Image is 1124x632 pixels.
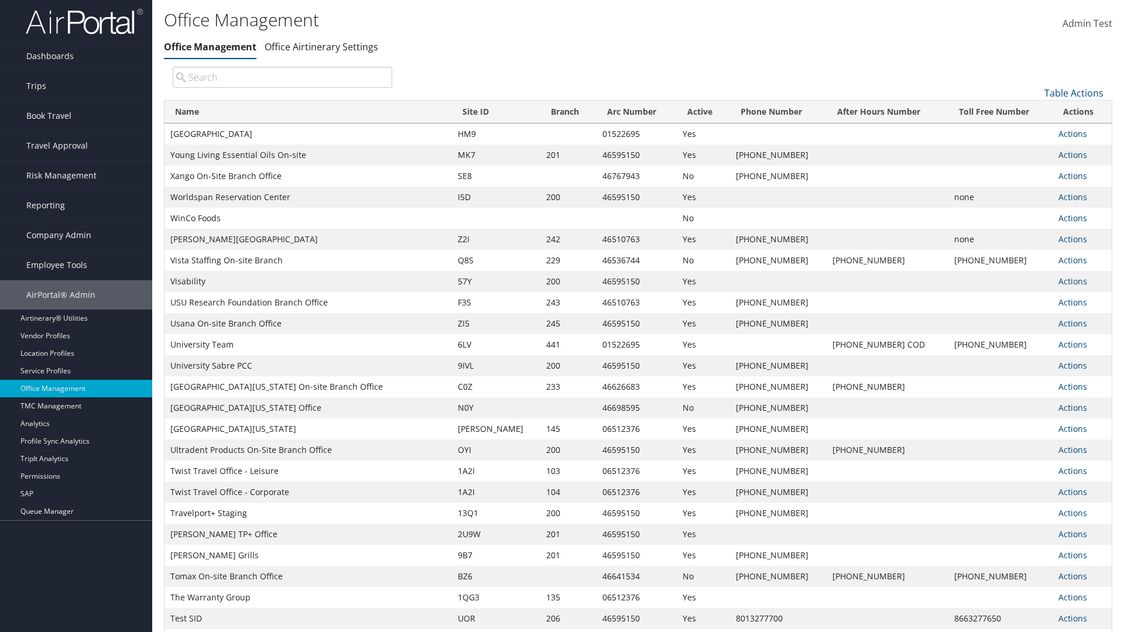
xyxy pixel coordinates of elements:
[26,221,91,250] span: Company Admin
[677,123,729,145] td: Yes
[26,161,97,190] span: Risk Management
[165,250,452,271] td: Vista Staffing On-site Branch
[1058,592,1087,603] a: Actions
[26,131,88,160] span: Travel Approval
[1058,360,1087,371] a: Actions
[165,334,452,355] td: University Team
[677,229,729,250] td: Yes
[452,187,540,208] td: I5D
[677,418,729,439] td: Yes
[948,187,1053,208] td: none
[677,208,729,229] td: No
[827,439,948,461] td: [PHONE_NUMBER]
[540,292,597,313] td: 243
[1058,212,1087,224] a: Actions
[597,461,677,482] td: 06512376
[597,229,677,250] td: 46510763
[165,566,452,587] td: Tomax On-site Branch Office
[540,376,597,397] td: 233
[1058,444,1087,455] a: Actions
[730,229,827,250] td: [PHONE_NUMBER]
[452,250,540,271] td: Q8S
[165,482,452,503] td: Twist Travel Office - Corporate
[677,461,729,482] td: Yes
[452,461,540,482] td: 1A2I
[597,101,677,123] th: Arc Number: activate to sort column ascending
[1058,128,1087,139] a: Actions
[730,439,827,461] td: [PHONE_NUMBER]
[677,101,729,123] th: Active: activate to sort column ascending
[948,250,1053,271] td: [PHONE_NUMBER]
[165,608,452,629] td: Test SID
[730,376,827,397] td: [PHONE_NUMBER]
[597,397,677,418] td: 46698595
[730,166,827,187] td: [PHONE_NUMBER]
[540,608,597,629] td: 206
[730,608,827,629] td: 8013277700
[540,439,597,461] td: 200
[452,524,540,545] td: 2U9W
[1058,423,1087,434] a: Actions
[452,566,540,587] td: BZ6
[597,145,677,166] td: 46595150
[165,123,452,145] td: [GEOGRAPHIC_DATA]
[452,503,540,524] td: 13Q1
[26,8,143,35] img: airportal-logo.png
[948,608,1053,629] td: 8663277650
[730,313,827,334] td: [PHONE_NUMBER]
[597,250,677,271] td: 46536744
[597,587,677,608] td: 06512376
[452,397,540,418] td: N0Y
[1058,402,1087,413] a: Actions
[165,376,452,397] td: [GEOGRAPHIC_DATA][US_STATE] On-site Branch Office
[677,503,729,524] td: Yes
[165,313,452,334] td: Usana On-site Branch Office
[677,334,729,355] td: Yes
[597,187,677,208] td: 46595150
[165,503,452,524] td: Travelport+ Staging
[1058,528,1087,540] a: Actions
[540,503,597,524] td: 200
[1058,191,1087,202] a: Actions
[165,166,452,187] td: Xango On-Site Branch Office
[677,250,729,271] td: No
[26,280,95,310] span: AirPortal® Admin
[165,418,452,439] td: [GEOGRAPHIC_DATA][US_STATE]
[597,313,677,334] td: 46595150
[452,313,540,334] td: ZI5
[827,101,948,123] th: After Hours Number: activate to sort column ascending
[597,608,677,629] td: 46595150
[165,187,452,208] td: Worldspan Reservation Center
[1058,276,1087,287] a: Actions
[452,145,540,166] td: MK7
[1063,6,1112,42] a: Admin Test
[677,271,729,292] td: Yes
[677,292,729,313] td: Yes
[452,376,540,397] td: C0Z
[597,439,677,461] td: 46595150
[597,123,677,145] td: 01522695
[1053,101,1112,123] th: Actions
[26,101,71,130] span: Book Travel
[165,587,452,608] td: The Warranty Group
[452,292,540,313] td: F3S
[1058,571,1087,582] a: Actions
[597,271,677,292] td: 46595150
[265,40,378,53] a: Office Airtinerary Settings
[165,439,452,461] td: Ultradent Products On-Site Branch Office
[26,71,46,101] span: Trips
[730,482,827,503] td: [PHONE_NUMBER]
[948,566,1053,587] td: [PHONE_NUMBER]
[540,461,597,482] td: 103
[948,229,1053,250] td: none
[677,587,729,608] td: Yes
[165,145,452,166] td: Young Living Essential Oils On-site
[730,145,827,166] td: [PHONE_NUMBER]
[1058,486,1087,497] a: Actions
[540,313,597,334] td: 245
[452,418,540,439] td: [PERSON_NAME]
[26,250,87,280] span: Employee Tools
[165,461,452,482] td: Twist Travel Office - Leisure
[1058,233,1087,245] a: Actions
[165,397,452,418] td: [GEOGRAPHIC_DATA][US_STATE] Office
